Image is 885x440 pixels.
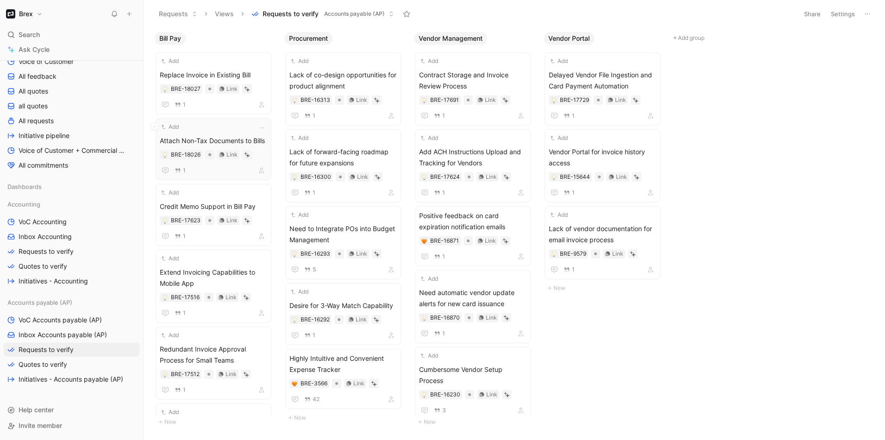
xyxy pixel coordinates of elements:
[126,87,136,96] button: View actions
[572,267,575,272] span: 1
[4,158,139,172] a: All commitments
[291,380,298,387] button: 🧡
[292,251,297,257] img: 💡
[356,249,367,258] div: Link
[19,161,68,170] span: All commitments
[356,95,367,105] div: Link
[421,174,427,180] div: 💡
[551,251,557,257] img: 💡
[126,330,136,339] button: View actions
[544,32,594,45] button: Vendor Portal
[485,236,496,245] div: Link
[419,133,439,143] button: Add
[430,172,460,182] div: BRE-17624
[419,364,527,386] span: Cumbersome Vendor Setup Process
[291,97,298,103] button: 💡
[421,315,427,321] img: 💡
[19,277,88,286] span: Initiatives - Accounting
[291,316,298,323] div: 💡
[160,69,267,81] span: Replace Invoice in Existing Bill
[292,175,297,180] img: 💡
[19,330,107,339] span: Inbox Accounts payable (AP)
[173,231,188,241] button: 1
[173,100,188,110] button: 1
[4,144,139,157] a: Voice of Customer + Commercial NRR Feedback
[160,344,267,366] span: Redundant Invoice Approval Process for Small Teams
[162,294,168,301] button: 💡
[4,419,139,433] div: Invite member
[226,84,238,94] div: Link
[6,9,15,19] img: Brex
[800,7,825,20] button: Share
[421,239,427,244] img: 🧡
[549,223,656,245] span: Lack of vendor documentation for email invoice process
[301,95,330,105] div: BRE-16313
[183,310,186,316] span: 1
[419,57,439,66] button: Add
[162,217,168,224] button: 💡
[160,267,267,289] span: Extend Invoicing Capabilities to Mobile App
[562,111,577,121] button: 1
[4,43,139,57] a: Ask Cycle
[302,330,317,340] button: 1
[126,131,136,140] button: View actions
[19,101,48,111] span: all quotes
[162,371,168,377] div: 💡
[549,57,569,66] button: Add
[292,381,297,387] img: 🧡
[126,217,136,226] button: View actions
[432,188,447,198] button: 1
[4,274,139,288] a: Initiatives - Accounting
[226,293,237,302] div: Link
[126,72,136,81] button: View actions
[162,372,168,377] img: 💡
[670,32,795,44] button: Add group
[156,118,271,180] a: AddAttach Non-Tax Documents to BillsLink1
[4,197,139,211] div: Accounting
[4,180,139,194] div: Dashboards
[4,114,139,128] a: All requests
[289,57,310,66] button: Add
[560,172,590,182] div: BRE-15644
[432,111,447,121] button: 1
[226,370,237,379] div: Link
[551,174,557,180] button: 💡
[19,247,74,256] span: Requests to verify
[549,146,656,169] span: Vendor Portal for invoice history access
[183,102,186,107] span: 1
[572,190,575,195] span: 1
[313,267,316,272] span: 5
[291,174,298,180] button: 💡
[421,314,427,321] button: 💡
[301,315,330,324] div: BRE-16292
[289,146,397,169] span: Lack of forward-facing roadmap for future expansions
[545,129,660,202] a: AddVendor Portal for invoice history accessLink1
[160,331,180,340] button: Add
[19,217,67,226] span: VoC Accounting
[432,328,447,339] button: 1
[419,274,439,283] button: Add
[155,32,186,45] button: Bill Pay
[4,28,139,42] div: Search
[4,69,139,83] a: All feedback
[4,22,139,172] div: Main sectionInboxVoice of CustomerAll feedbackAll quotesall quotesAll requestsInitiative pipeline...
[549,210,569,220] button: Add
[291,251,298,257] button: 💡
[324,9,385,19] span: Accounts payable (AP)
[551,251,557,257] button: 💡
[419,351,439,360] button: Add
[4,7,45,20] button: BrexBrex
[155,7,201,21] button: Requests
[156,184,271,246] a: AddCredit Memo Support in Bill PayLink1
[160,254,180,263] button: Add
[421,175,427,180] img: 💡
[421,98,427,103] img: 💡
[162,86,168,92] button: 💡
[419,146,527,169] span: Add ACH Instructions Upload and Tracking for Vendors
[551,98,557,103] img: 💡
[129,146,138,155] button: View actions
